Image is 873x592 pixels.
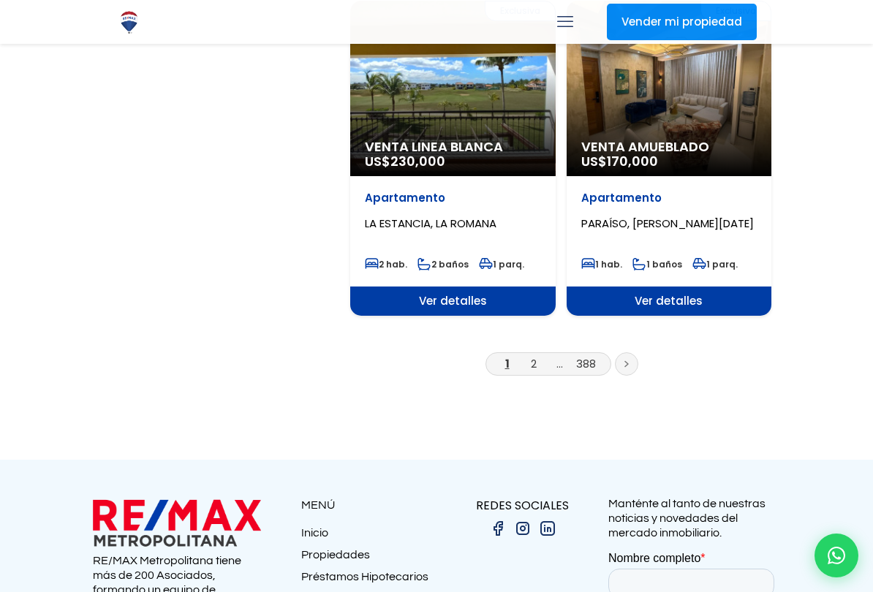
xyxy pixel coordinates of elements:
[93,496,261,550] img: remax metropolitana logo
[350,286,556,316] span: Ver detalles
[581,140,757,154] span: Venta Amueblado
[116,10,142,35] img: Logo de REMAX
[365,152,445,170] span: US$
[608,496,780,540] p: Manténte al tanto de nuestras noticias y novedades del mercado inmobiliario.
[417,258,469,270] span: 2 baños
[531,356,537,371] a: 2
[301,547,436,569] a: Propiedades
[539,520,556,537] img: linkedin.png
[576,356,596,371] a: 388
[692,258,738,270] span: 1 parq.
[365,191,541,205] p: Apartamento
[365,140,541,154] span: Venta Linea Blanca
[581,152,658,170] span: US$
[581,258,622,270] span: 1 hab.
[567,1,772,316] a: Exclusiva Venta Amueblado US$170,000 Apartamento PARAÍSO, [PERSON_NAME][DATE] 1 hab. 1 baños 1 pa...
[581,216,754,231] span: PARAÍSO, [PERSON_NAME][DATE]
[365,258,407,270] span: 2 hab.
[479,258,524,270] span: 1 parq.
[505,356,510,371] a: 1
[607,152,658,170] span: 170,000
[581,191,757,205] p: Apartamento
[632,258,682,270] span: 1 baños
[301,525,436,547] a: Inicio
[553,10,578,34] a: mobile menu
[436,496,608,515] p: REDES SOCIALES
[350,1,556,316] a: Exclusiva Venta Linea Blanca US$230,000 Apartamento LA ESTANCIA, LA ROMANA 2 hab. 2 baños 1 parq....
[567,286,772,316] span: Ver detalles
[514,520,532,537] img: instagram.png
[607,4,757,40] a: Vender mi propiedad
[301,569,436,591] a: Préstamos Hipotecarios
[301,496,436,515] p: MENÚ
[390,152,445,170] span: 230,000
[365,216,496,231] span: LA ESTANCIA, LA ROMANA
[489,520,507,537] img: facebook.png
[556,356,563,371] a: ...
